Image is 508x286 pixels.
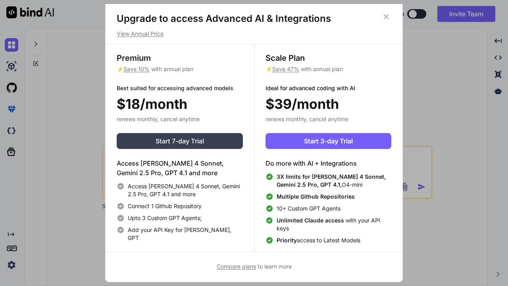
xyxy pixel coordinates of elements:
span: Unlimited Claude access [277,217,346,224]
span: $18/month [117,94,187,114]
span: Priority [277,237,297,243]
h4: Access [PERSON_NAME] 4 Sonnet, Gemini 2.5 Pro, GPT 4.1 and more [117,158,243,178]
span: renews monthly, cancel anytime [266,116,348,122]
button: Start 3-day Trial [266,133,391,149]
span: to learn more [217,263,292,270]
h1: Upgrade to access Advanced AI & Integrations [117,12,391,25]
h4: Do more with AI + Integrations [266,158,391,168]
span: Save 47% [272,66,299,72]
span: Compare plans [217,263,256,270]
span: Access [PERSON_NAME] 4 Sonnet, Gemini 2.5 Pro, GPT 4.1 and more [128,182,243,198]
h3: Scale Plan [266,52,391,64]
h3: Premium [117,52,243,64]
span: Start 7-day Trial [156,136,204,146]
span: 3X limits for [PERSON_NAME] 4 Sonnet, Gemini 2.5 Pro, GPT 4.1, [277,173,386,188]
p: ⚡ with annual plan [266,65,391,73]
span: with your API keys [277,216,391,232]
span: Start 3-day Trial [304,136,353,146]
p: Best suited for accessing advanced models [117,84,243,92]
span: O4-mini [277,173,391,189]
button: Start 7-day Trial [117,133,243,149]
p: ⚡ with annual plan [117,65,243,73]
span: Multiple Github Repositories [277,193,355,200]
span: Add your API Key for [PERSON_NAME], GPT [128,226,243,242]
span: Save 10% [123,66,150,72]
span: renews monthly, cancel anytime [117,116,200,122]
span: $39/month [266,94,339,114]
p: View Annual Price [117,30,391,38]
span: Connect 1 Github Repository [128,202,202,210]
span: 10+ Custom GPT Agents [277,205,341,213]
span: Upto 3 Custom GPT Agents; [128,214,202,222]
p: Ideal for advanced coding with AI [266,84,391,92]
span: access to Latest Models [277,236,360,244]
